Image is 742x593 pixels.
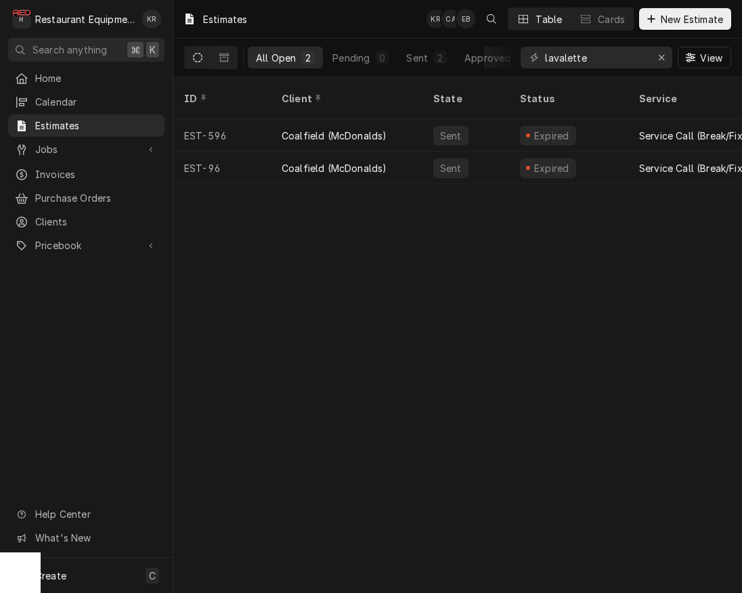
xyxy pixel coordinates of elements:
[520,91,615,106] div: Status
[8,187,165,209] a: Purchase Orders
[436,51,444,65] div: 2
[378,51,386,65] div: 0
[8,163,165,185] a: Invoices
[8,67,165,89] a: Home
[35,95,158,109] span: Calendar
[35,570,66,581] span: Create
[142,9,161,28] div: Kelli Robinette's Avatar
[8,211,165,233] a: Clients
[35,531,156,545] span: What's New
[149,569,156,583] span: C
[256,51,296,65] div: All Open
[536,12,562,26] div: Table
[304,51,312,65] div: 2
[173,119,271,152] div: EST-596
[282,129,387,143] div: Coalfield (McDonalds)
[456,9,475,28] div: Emily Bird's Avatar
[35,507,156,521] span: Help Center
[433,91,498,106] div: State
[8,527,165,549] a: Go to What's New
[8,234,165,257] a: Go to Pricebook
[439,161,463,175] div: Sent
[8,91,165,113] a: Calendar
[532,129,571,143] div: Expired
[142,9,161,28] div: KR
[427,9,445,28] div: KR
[8,114,165,137] a: Estimates
[464,51,510,65] div: Approved
[35,71,158,85] span: Home
[35,167,158,181] span: Invoices
[332,51,370,65] div: Pending
[481,8,502,30] button: Open search
[35,238,137,252] span: Pricebook
[406,51,428,65] div: Sent
[697,51,725,65] span: View
[35,118,158,133] span: Estimates
[12,9,31,28] div: R
[441,9,460,28] div: CA
[35,12,135,26] div: Restaurant Equipment Diagnostics
[441,9,460,28] div: Chrissy Adams's Avatar
[184,91,257,106] div: ID
[173,152,271,184] div: EST-96
[439,129,463,143] div: Sent
[532,161,571,175] div: Expired
[456,9,475,28] div: EB
[678,47,731,68] button: View
[651,47,672,68] button: Erase input
[35,142,137,156] span: Jobs
[12,9,31,28] div: Restaurant Equipment Diagnostics's Avatar
[639,8,731,30] button: New Estimate
[35,191,158,205] span: Purchase Orders
[282,91,409,106] div: Client
[427,9,445,28] div: Kelli Robinette's Avatar
[35,215,158,229] span: Clients
[598,12,625,26] div: Cards
[8,38,165,62] button: Search anything⌘K
[8,138,165,160] a: Go to Jobs
[545,47,647,68] input: Keyword search
[131,43,140,57] span: ⌘
[658,12,726,26] span: New Estimate
[150,43,156,57] span: K
[8,503,165,525] a: Go to Help Center
[32,43,107,57] span: Search anything
[282,161,387,175] div: Coalfield (McDonalds)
